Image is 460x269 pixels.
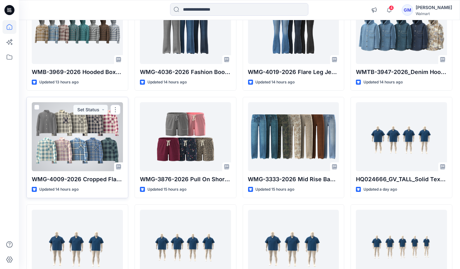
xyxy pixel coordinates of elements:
div: GM [402,4,413,16]
p: WMB-3969-2026 Hooded Boxy Crop Flannel [32,68,123,76]
span: 4 [389,5,394,10]
p: WMG-4009-2026 Cropped Flannel Shirt [32,175,123,184]
p: Updated 14 hours ago [147,79,187,86]
a: WMG-3876-2026 Pull On Short-3 Inseam [140,102,231,171]
div: [PERSON_NAME] [416,4,452,11]
p: HQ024666_GV_TALL_Solid Texture Shirt [356,175,447,184]
p: WMG-4036-2026 Fashion Boot Leg [PERSON_NAME] [140,68,231,76]
p: Updated 13 hours ago [39,79,79,86]
p: WMG-4019-2026 Flare Leg Jean_Opt2 [248,68,339,76]
div: Walmart [416,11,452,16]
p: Updated 14 hours ago [39,186,79,193]
p: Updated 14 hours ago [363,79,403,86]
p: WMG-3333-2026 Mid Rise Baggy Straight Pant [248,175,339,184]
p: Updated 14 hours ago [256,79,295,86]
p: Updated a day ago [363,186,397,193]
p: WMTB-3947-2026_Denim Hooded Overshirt [356,68,447,76]
a: HQ024666_GV_TALL_Solid Texture Shirt [356,102,447,171]
a: WMG-4009-2026 Cropped Flannel Shirt [32,102,123,171]
p: Updated 15 hours ago [147,186,186,193]
p: Updated 15 hours ago [256,186,295,193]
a: WMG-3333-2026 Mid Rise Baggy Straight Pant [248,102,339,171]
p: WMG-3876-2026 Pull On Short-3 Inseam [140,175,231,184]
